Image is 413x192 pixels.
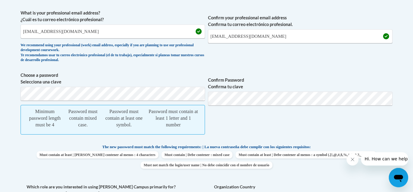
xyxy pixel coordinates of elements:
[361,152,408,165] iframe: Message from company
[27,108,63,128] div: Minimum password length must be 4
[389,168,408,187] iframe: Button to launch messaging window
[21,43,205,63] div: We recommend using your professional (work) email address, especially if you are planning to use ...
[21,10,205,23] label: What is your professional email address? ¿Cuál es tu correo electrónico profesional?
[21,24,205,38] input: Metadata input
[148,108,199,128] div: Password must contain at least 1 letter and 1 number
[208,15,392,28] label: Confirm your professional email address Confirma tu correo electrónico profesional.
[103,108,145,128] div: Password must contain at least one symbol.
[236,151,376,158] span: Must contain at least | Debe contener al menos : a symbol (.[!,@,#,$,%,^,&,*,?,_,~,-,(,)])
[208,29,392,43] input: Required
[4,4,49,9] span: Hi. How can we help?
[208,77,392,90] label: Confirm Password Confirma tu clave
[102,144,311,150] span: The new password must match the following requirements: | La nueva contraseña debe cumplir con lo...
[66,108,100,128] div: Password must contain mixed case.
[161,151,233,158] span: Must contain | Debe contener : mixed case
[141,161,272,169] span: Must not match the login/user name | No debe coincidir con el nombre de usuario
[37,151,158,158] span: Must contain at least | [PERSON_NAME] contener al menos : 4 characters
[346,153,359,165] iframe: Close message
[21,72,205,85] label: Choose a password Selecciona una clave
